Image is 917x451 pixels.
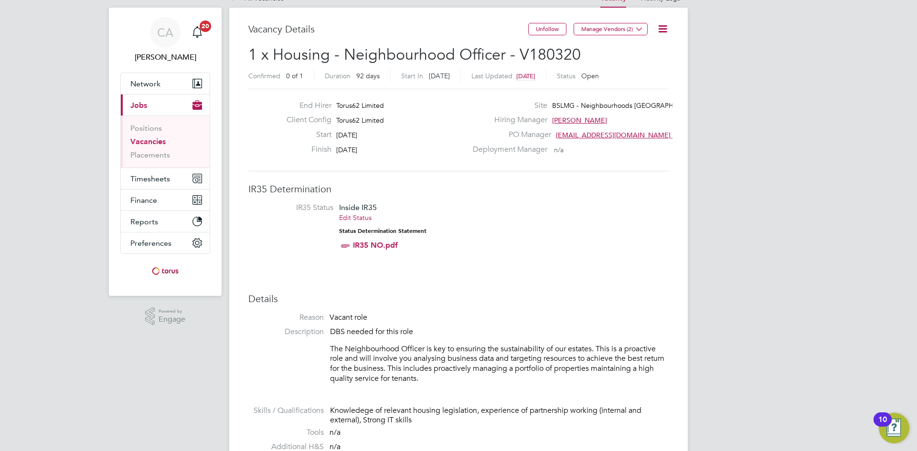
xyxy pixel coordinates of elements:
span: Engage [159,315,185,324]
p: The Neighbourhood Officer is key to ensuring the sustainability of our estates. This is a proacti... [330,344,669,384]
label: End Hirer [279,101,331,111]
span: 20 [200,21,211,32]
label: Reason [248,313,324,323]
label: Client Config [279,115,331,125]
span: Torus62 Limited [336,116,384,125]
span: Preferences [130,239,171,248]
span: Timesheets [130,174,170,183]
span: n/a [330,428,341,437]
p: DBS needed for this role [330,327,669,337]
label: IR35 Status [258,203,333,213]
label: Status [557,72,576,80]
span: Inside IR35 [339,203,377,212]
button: Timesheets [121,168,210,189]
span: [DATE] [429,72,450,80]
label: Skills / Qualifications [248,406,324,416]
button: Network [121,73,210,94]
label: Site [467,101,547,111]
span: [PERSON_NAME] [552,116,607,125]
span: Finance [130,196,157,205]
h3: Details [248,293,669,305]
a: Positions [130,124,162,133]
label: Duration [325,72,351,80]
span: [DATE] [516,72,535,80]
a: CA[PERSON_NAME] [120,17,210,63]
label: Deployment Manager [467,145,547,155]
label: Last Updated [471,72,512,80]
span: BSLMG - Neighbourhoods [GEOGRAPHIC_DATA] [552,101,703,110]
button: Preferences [121,232,210,253]
span: CA [157,26,173,39]
span: Catherine Arnold [120,52,210,63]
span: [EMAIL_ADDRESS][DOMAIN_NAME] working@torus.… [556,131,726,139]
a: Powered byEngage [145,307,186,325]
div: Jobs [121,115,210,168]
span: Torus62 Limited [336,101,384,110]
a: Placements [130,150,170,159]
a: Edit Status [339,213,372,222]
button: Open Resource Center, 10 new notifications [879,413,909,443]
button: Manage Vendors (2) [574,23,648,35]
div: Knowledege of relevant housing legislation, experience of partnership working (internal and exter... [330,406,669,426]
h3: IR35 Determination [248,183,669,195]
label: Confirmed [248,72,280,80]
button: Jobs [121,94,210,115]
span: Reports [130,217,158,226]
span: Network [130,79,160,88]
h3: Vacancy Details [248,23,528,35]
span: 1 x Housing - Neighbourhood Officer - V180320 [248,45,581,64]
span: [DATE] [336,146,357,154]
label: Tools [248,428,324,438]
a: Vacancies [130,137,166,146]
span: 0 of 1 [286,72,303,80]
label: Finish [279,145,331,155]
img: torus-logo-retina.png [149,263,182,279]
nav: Main navigation [109,8,222,296]
label: Start [279,130,331,140]
label: Description [248,327,324,337]
button: Unfollow [528,23,566,35]
button: Finance [121,189,210,210]
span: Jobs [130,101,147,110]
a: 20 [188,17,207,48]
span: 92 days [356,72,380,80]
label: Hiring Manager [467,115,547,125]
div: 10 [878,420,887,432]
span: [DATE] [336,131,357,139]
label: PO Manager [467,130,551,140]
span: Powered by [159,307,185,315]
span: Vacant role [330,313,367,322]
button: Reports [121,211,210,232]
span: n/a [554,146,564,154]
a: IR35 NO.pdf [353,241,398,250]
span: Open [581,72,599,80]
strong: Status Determination Statement [339,228,427,234]
a: Go to home page [120,263,210,279]
label: Start In [401,72,423,80]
